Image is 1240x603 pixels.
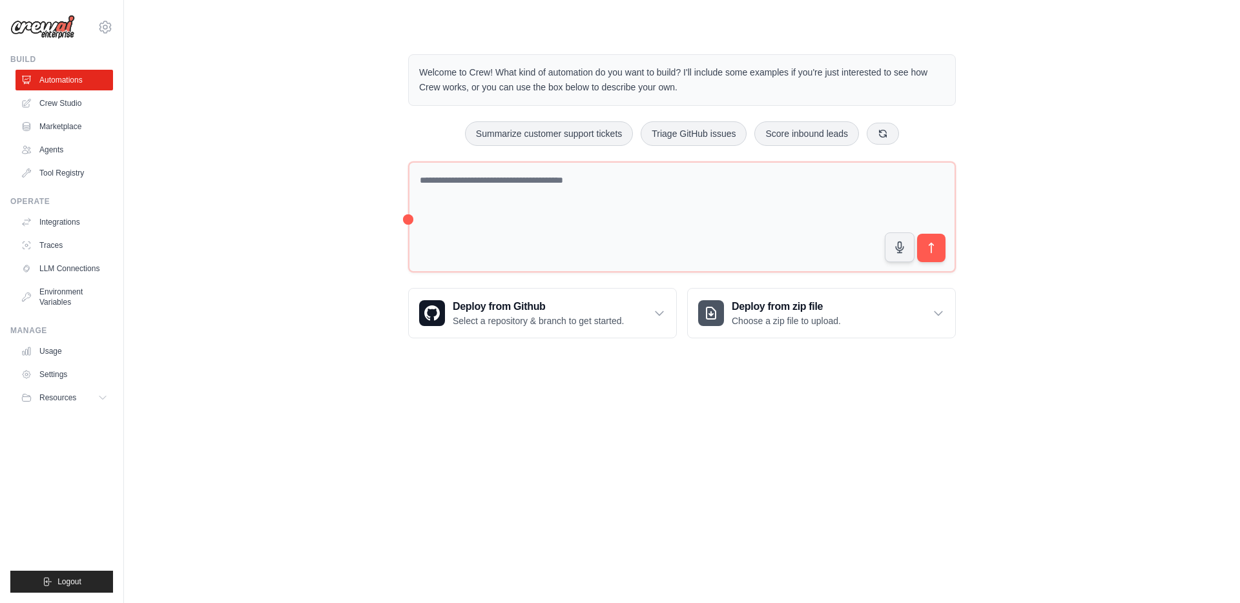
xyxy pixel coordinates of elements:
a: Usage [15,341,113,362]
a: Integrations [15,212,113,232]
img: Logo [10,15,75,39]
p: Choose a zip file to upload. [732,314,841,327]
button: Triage GitHub issues [641,121,747,146]
a: Crew Studio [15,93,113,114]
span: Resources [39,393,76,403]
p: Welcome to Crew! What kind of automation do you want to build? I'll include some examples if you'... [419,65,945,95]
a: Marketplace [15,116,113,137]
a: Agents [15,139,113,160]
h3: Deploy from Github [453,299,624,314]
button: Score inbound leads [754,121,859,146]
a: Settings [15,364,113,385]
button: Resources [15,387,113,408]
button: Logout [10,571,113,593]
button: Summarize customer support tickets [465,121,633,146]
h3: Deploy from zip file [732,299,841,314]
a: Traces [15,235,113,256]
a: Tool Registry [15,163,113,183]
div: Manage [10,325,113,336]
a: Automations [15,70,113,90]
div: Operate [10,196,113,207]
p: Select a repository & branch to get started. [453,314,624,327]
a: Environment Variables [15,281,113,312]
div: Build [10,54,113,65]
a: LLM Connections [15,258,113,279]
span: Logout [57,577,81,587]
